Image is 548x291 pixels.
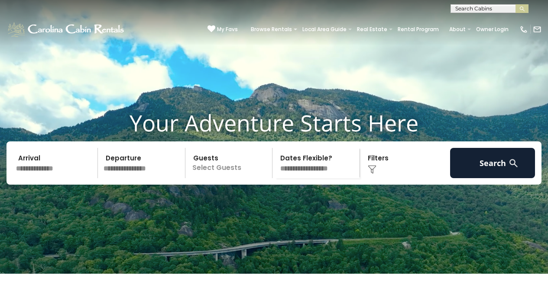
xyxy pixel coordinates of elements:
a: Real Estate [353,23,392,35]
a: My Favs [208,25,238,34]
a: Browse Rentals [246,23,296,35]
img: phone-regular-white.png [519,25,528,34]
img: mail-regular-white.png [533,25,542,34]
img: search-regular-white.png [508,158,519,169]
a: Rental Program [393,23,443,35]
a: Local Area Guide [298,23,351,35]
a: About [445,23,470,35]
span: My Favs [217,26,238,33]
button: Search [450,148,535,178]
a: Owner Login [472,23,513,35]
h1: Your Adventure Starts Here [6,109,542,136]
img: filter--v1.png [368,165,376,174]
img: White-1-1-2.png [6,21,126,38]
p: Select Guests [188,148,272,178]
